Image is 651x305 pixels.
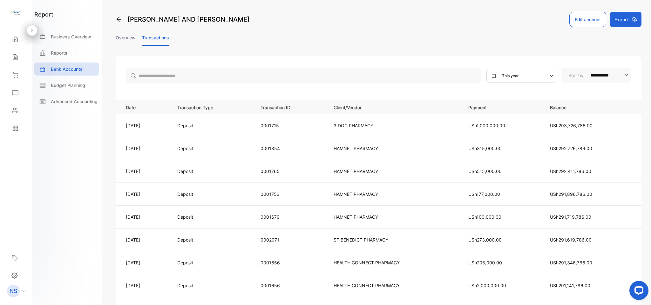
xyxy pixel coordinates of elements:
p: Advanced Accounting [51,98,98,105]
p: Reports [51,50,67,56]
a: Bank Accounts [34,63,99,76]
span: USh177,000.00 [468,191,500,197]
a: Business Overview [34,30,99,43]
span: USh291,141,786.00 [550,283,590,288]
span: USh100,000.00 [468,214,501,220]
p: Payment [468,103,542,111]
p: 0001753 [261,191,321,197]
p: HAMNET PHARMACY [334,191,455,197]
p: Deposit [177,122,248,129]
p: Export [614,16,628,23]
li: Transactions [142,30,169,46]
span: USh291,619,786.00 [550,237,592,242]
button: This year [486,69,556,83]
p: 0001715 [261,122,321,129]
button: Edit account [569,12,606,27]
p: Bank Accounts [51,66,83,72]
a: Budget Planning [34,79,99,92]
iframe: LiveChat chat widget [624,278,651,305]
p: 0001765 [261,168,321,175]
p: Deposit [177,282,248,289]
span: USh515,000.00 [468,169,502,174]
p: [DATE] [126,282,169,289]
p: HAMNET PHARMACY [334,168,455,175]
a: Advanced Accounting [34,95,99,108]
p: [DATE] [126,236,169,243]
span: USh292,726,786.00 [550,146,592,151]
p: 0001656 [261,259,321,266]
button: Sort by [561,68,631,83]
p: 0001679 [261,214,321,220]
p: 0002071 [261,236,321,243]
p: Deposit [177,259,248,266]
p: Transaction ID [261,103,321,111]
p: HEALTH CONNECT PHARMACY [334,282,455,289]
p: 3 DOC PHARMACY [334,122,455,129]
p: HAMNET PHARMACY [334,214,455,220]
p: HEALTH CONNECT PHARMACY [334,259,455,266]
p: [DATE] [126,122,169,129]
p: Deposit [177,236,248,243]
span: USh291,719,786.00 [550,214,591,220]
p: Deposit [177,191,248,197]
p: [DATE] [126,214,169,220]
span: USh291,346,786.00 [550,260,592,265]
p: Date [126,103,169,111]
p: Sort by [568,72,584,79]
p: Deposit [177,214,248,220]
h1: report [34,10,53,19]
p: [DATE] [126,145,169,152]
p: HAMNET PHARMACY [334,145,455,152]
p: Budget Planning [51,82,85,89]
span: USh273,000.00 [468,237,502,242]
span: USh1,000,000.00 [468,123,505,128]
p: [PERSON_NAME] AND [PERSON_NAME] [116,12,250,27]
p: [DATE] [126,168,169,175]
span: USh292,411,786.00 [550,169,591,174]
p: [DATE] [126,191,169,197]
img: logo [11,8,21,18]
span: USh2,000,000.00 [468,283,506,288]
p: NS [10,287,17,295]
span: USh293,726,786.00 [550,123,593,128]
li: Overview [116,30,136,46]
p: [DATE] [126,259,169,266]
span: USh291,896,786.00 [550,191,592,197]
p: Transaction Type [177,103,248,111]
p: 0001656 [261,282,321,289]
p: Business Overview [51,33,91,40]
span: USh205,000.00 [468,260,502,265]
a: Reports [34,46,99,59]
p: This year [502,73,519,79]
p: 0001854 [261,145,321,152]
span: USh315,000.00 [468,146,502,151]
p: Client/Vendor [334,103,455,111]
p: ST BENEDICT PHARMACY [334,236,455,243]
p: Deposit [177,168,248,175]
p: Balance [550,103,631,111]
p: Deposit [177,145,248,152]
